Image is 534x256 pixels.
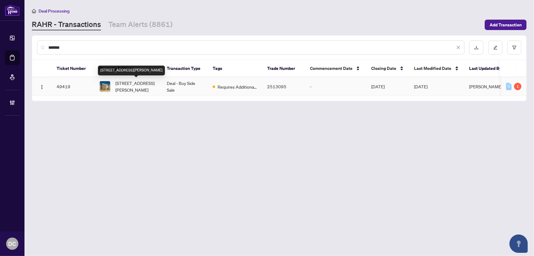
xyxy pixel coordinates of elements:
td: Deal - Buy Side Sale [162,77,208,96]
th: Last Updated By [464,60,510,77]
button: Logo [37,82,47,91]
td: [DATE] [366,77,409,96]
button: Add Transaction [485,20,527,30]
div: 0 [506,83,512,90]
span: home [32,9,36,13]
span: Closing Date [371,65,396,72]
button: Open asap [510,235,528,253]
img: Logo [39,85,44,90]
span: [STREET_ADDRESS][PERSON_NAME] [115,80,157,93]
div: 1 [514,83,521,90]
td: - [305,77,366,96]
span: close [456,45,461,50]
button: edit [488,40,502,55]
a: Team Alerts (8861) [108,19,173,30]
button: filter [507,40,521,55]
span: Commencement Date [310,65,353,72]
button: download [469,40,484,55]
th: Trade Number [262,60,305,77]
span: Deal Processing [39,8,69,14]
th: Closing Date [366,60,409,77]
span: filter [512,45,517,50]
td: [PERSON_NAME] [464,77,510,96]
th: Property Address [95,60,162,77]
img: logo [5,5,20,16]
td: 49419 [52,77,95,96]
th: Last Modified Date [409,60,464,77]
a: RAHR - Transactions [32,19,101,30]
img: thumbnail-img [100,81,110,92]
td: 2513095 [262,77,305,96]
th: Commencement Date [305,60,366,77]
span: DC [9,239,16,248]
div: [STREET_ADDRESS][PERSON_NAME] [98,66,165,75]
span: edit [493,45,498,50]
span: Last Modified Date [414,65,451,72]
span: Add Transaction [490,20,522,30]
span: Requires Additional Docs [218,83,257,90]
th: Tags [208,60,262,77]
span: [DATE] [414,84,428,89]
th: Ticket Number [52,60,95,77]
span: download [474,45,479,50]
th: Transaction Type [162,60,208,77]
